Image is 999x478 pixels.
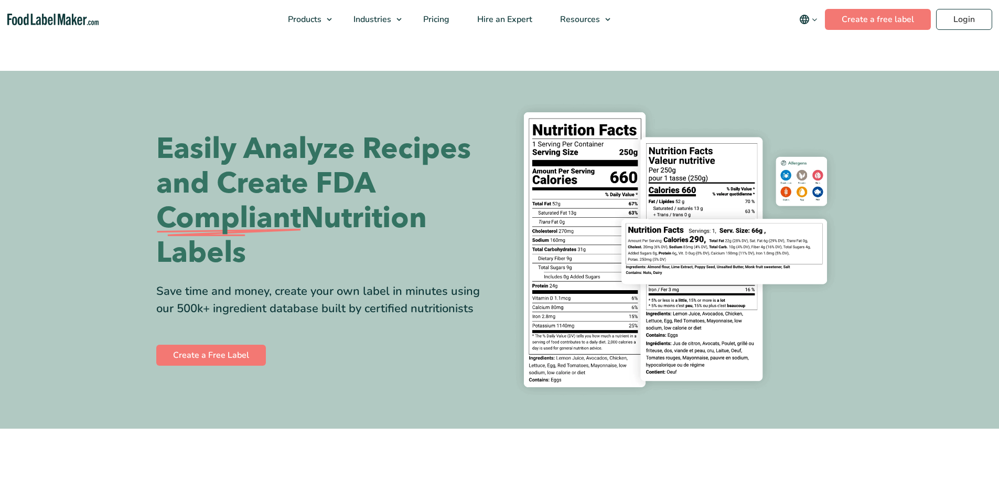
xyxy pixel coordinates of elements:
[156,201,301,236] span: Compliant
[420,14,450,25] span: Pricing
[936,9,992,30] a: Login
[557,14,601,25] span: Resources
[285,14,323,25] span: Products
[825,9,931,30] a: Create a free label
[156,283,492,317] div: Save time and money, create your own label in minutes using our 500k+ ingredient database built b...
[156,132,492,270] h1: Easily Analyze Recipes and Create FDA Nutrition Labels
[156,345,266,366] a: Create a Free Label
[350,14,392,25] span: Industries
[474,14,533,25] span: Hire an Expert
